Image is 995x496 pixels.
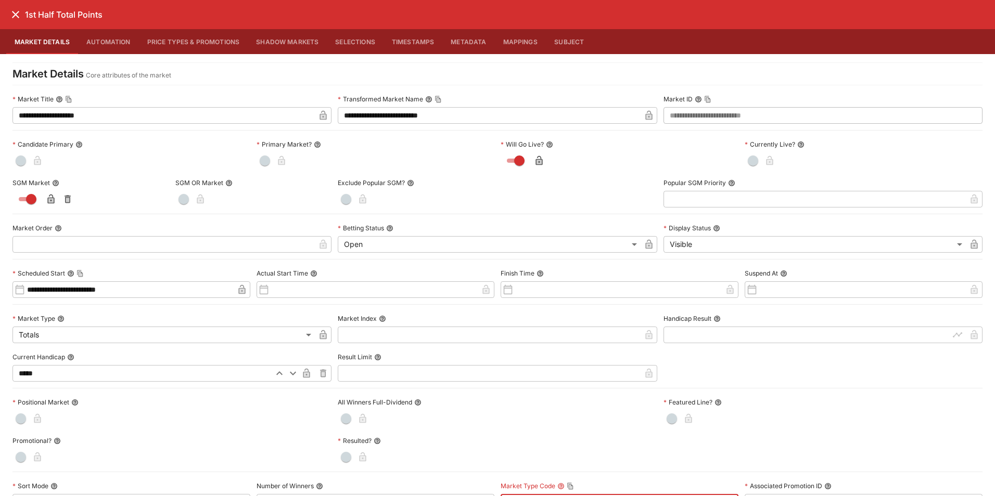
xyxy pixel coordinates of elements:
[501,269,534,278] p: Finish Time
[12,436,52,445] p: Promotional?
[75,141,83,148] button: Candidate Primary
[248,29,327,54] button: Shadow Markets
[57,315,65,322] button: Market Type
[728,179,735,187] button: Popular SGM Priority
[257,269,308,278] p: Actual Start Time
[338,95,423,103] p: Transformed Market Name
[12,178,50,187] p: SGM Market
[6,5,25,24] button: close
[695,96,702,103] button: Market IDCopy To Clipboard
[12,327,315,343] div: Totals
[12,95,54,103] p: Market Title
[338,314,377,323] p: Market Index
[704,96,711,103] button: Copy To Clipboard
[435,96,442,103] button: Copy To Clipboard
[25,9,103,20] h6: 1st Half Total Points
[257,481,314,490] p: Number of Winners
[12,67,84,81] h4: Market Details
[715,399,722,406] button: Featured Line?
[501,481,555,490] p: Market Type Code
[12,353,65,361] p: Current Handicap
[713,315,721,322] button: Handicap Result
[407,179,414,187] button: Exclude Popular SGM?
[327,29,384,54] button: Selections
[56,96,63,103] button: Market TitleCopy To Clipboard
[316,482,323,490] button: Number of Winners
[557,482,565,490] button: Market Type CodeCopy To Clipboard
[664,178,726,187] p: Popular SGM Priority
[54,437,61,445] button: Promotional?
[257,140,312,149] p: Primary Market?
[86,70,171,81] p: Core attributes of the market
[386,225,393,232] button: Betting Status
[338,178,405,187] p: Exclude Popular SGM?
[664,236,966,253] div: Visible
[78,29,139,54] button: Automation
[664,314,711,323] p: Handicap Result
[495,29,546,54] button: Mappings
[12,269,65,278] p: Scheduled Start
[713,225,720,232] button: Display Status
[338,353,372,361] p: Result Limit
[745,481,822,490] p: Associated Promotion ID
[338,398,412,407] p: All Winners Full-Dividend
[65,96,72,103] button: Copy To Clipboard
[12,481,48,490] p: Sort Mode
[71,399,79,406] button: Positional Market
[310,270,317,277] button: Actual Start Time
[374,354,381,361] button: Result Limit
[225,179,233,187] button: SGM OR Market
[824,482,832,490] button: Associated Promotion ID
[537,270,544,277] button: Finish Time
[546,29,593,54] button: Subject
[12,314,55,323] p: Market Type
[797,141,805,148] button: Currently Live?
[664,95,693,103] p: Market ID
[67,270,74,277] button: Scheduled StartCopy To Clipboard
[745,140,795,149] p: Currently Live?
[664,224,711,232] p: Display Status
[76,270,84,277] button: Copy To Clipboard
[12,398,69,407] p: Positional Market
[567,482,574,490] button: Copy To Clipboard
[175,178,223,187] p: SGM OR Market
[442,29,494,54] button: Metadata
[6,29,78,54] button: Market Details
[314,141,321,148] button: Primary Market?
[384,29,443,54] button: Timestamps
[664,398,712,407] p: Featured Line?
[50,482,58,490] button: Sort Mode
[67,354,74,361] button: Current Handicap
[425,96,432,103] button: Transformed Market NameCopy To Clipboard
[55,225,62,232] button: Market Order
[139,29,248,54] button: Price Types & Promotions
[338,236,640,253] div: Open
[12,224,53,232] p: Market Order
[12,140,73,149] p: Candidate Primary
[374,437,381,445] button: Resulted?
[414,399,422,406] button: All Winners Full-Dividend
[501,140,544,149] p: Will Go Live?
[379,315,386,322] button: Market Index
[338,224,384,232] p: Betting Status
[52,179,59,187] button: SGM Market
[780,270,787,277] button: Suspend At
[745,269,778,278] p: Suspend At
[338,436,372,445] p: Resulted?
[546,141,553,148] button: Will Go Live?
